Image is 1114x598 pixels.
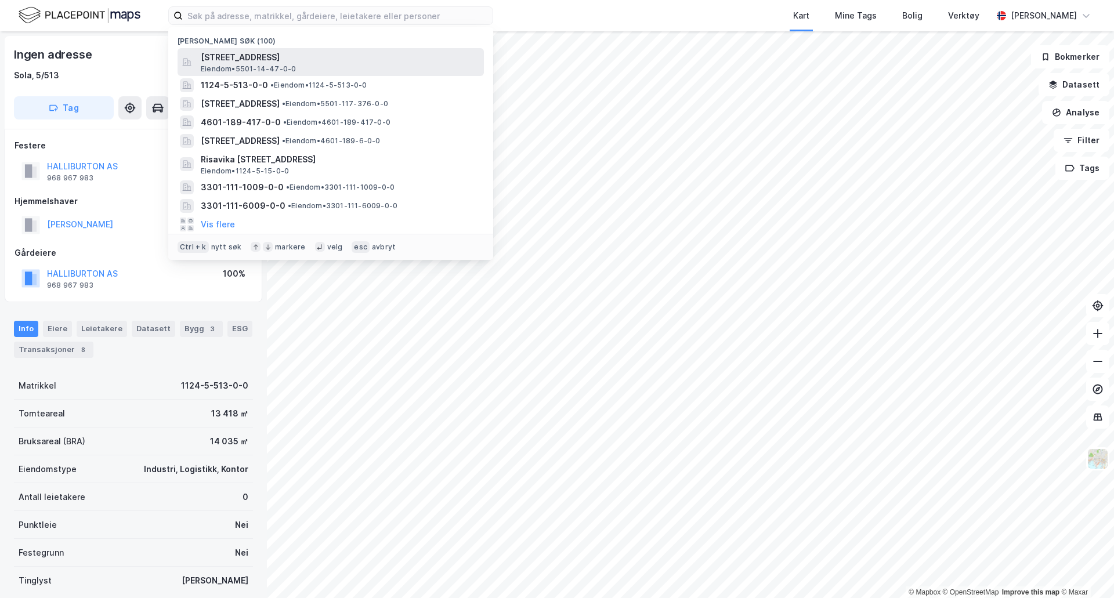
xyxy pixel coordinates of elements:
[227,321,252,337] div: ESG
[372,242,396,252] div: avbryt
[14,342,93,358] div: Transaksjoner
[793,9,809,23] div: Kart
[1039,73,1109,96] button: Datasett
[201,180,284,194] span: 3301-111-1009-0-0
[47,281,93,290] div: 968 967 983
[283,118,287,126] span: •
[270,81,274,89] span: •
[19,434,85,448] div: Bruksareal (BRA)
[201,153,479,166] span: Risavika [STREET_ADDRESS]
[282,136,381,146] span: Eiendom • 4601-189-6-0-0
[1055,157,1109,180] button: Tags
[909,588,941,596] a: Mapbox
[288,201,291,210] span: •
[14,321,38,337] div: Info
[352,241,370,253] div: esc
[235,546,248,560] div: Nei
[14,96,114,119] button: Tag
[948,9,979,23] div: Verktøy
[1031,45,1109,68] button: Bokmerker
[835,9,877,23] div: Mine Tags
[223,267,245,281] div: 100%
[19,518,57,532] div: Punktleie
[270,81,367,90] span: Eiendom • 1124-5-513-0-0
[201,50,479,64] span: [STREET_ADDRESS]
[286,183,395,192] span: Eiendom • 3301-111-1009-0-0
[132,321,175,337] div: Datasett
[19,462,77,476] div: Eiendomstype
[282,99,285,108] span: •
[77,344,89,356] div: 8
[168,27,493,48] div: [PERSON_NAME] søk (100)
[201,115,281,129] span: 4601-189-417-0-0
[183,7,493,24] input: Søk på adresse, matrikkel, gårdeiere, leietakere eller personer
[282,99,388,108] span: Eiendom • 5501-117-376-0-0
[201,218,235,231] button: Vis flere
[201,199,285,213] span: 3301-111-6009-0-0
[207,323,218,335] div: 3
[19,574,52,588] div: Tinglyst
[1087,448,1109,470] img: Z
[201,64,296,74] span: Eiendom • 5501-14-47-0-0
[144,462,248,476] div: Industri, Logistikk, Kontor
[1056,542,1114,598] iframe: Chat Widget
[182,574,248,588] div: [PERSON_NAME]
[180,321,223,337] div: Bygg
[210,434,248,448] div: 14 035 ㎡
[201,97,280,111] span: [STREET_ADDRESS]
[1056,542,1114,598] div: Kontrollprogram for chat
[286,183,290,191] span: •
[201,166,289,176] span: Eiendom • 1124-5-15-0-0
[1042,101,1109,124] button: Analyse
[43,321,72,337] div: Eiere
[14,45,94,64] div: Ingen adresse
[15,139,252,153] div: Festere
[77,321,127,337] div: Leietakere
[283,118,390,127] span: Eiendom • 4601-189-417-0-0
[943,588,999,596] a: OpenStreetMap
[235,518,248,532] div: Nei
[178,241,209,253] div: Ctrl + k
[201,78,268,92] span: 1124-5-513-0-0
[19,546,64,560] div: Festegrunn
[902,9,923,23] div: Bolig
[15,246,252,260] div: Gårdeiere
[211,242,242,252] div: nytt søk
[282,136,285,145] span: •
[19,490,85,504] div: Antall leietakere
[47,173,93,183] div: 968 967 983
[211,407,248,421] div: 13 418 ㎡
[288,201,397,211] span: Eiendom • 3301-111-6009-0-0
[243,490,248,504] div: 0
[275,242,305,252] div: markere
[201,134,280,148] span: [STREET_ADDRESS]
[1011,9,1077,23] div: [PERSON_NAME]
[181,379,248,393] div: 1124-5-513-0-0
[19,407,65,421] div: Tomteareal
[327,242,343,252] div: velg
[1002,588,1059,596] a: Improve this map
[15,194,252,208] div: Hjemmelshaver
[1054,129,1109,152] button: Filter
[14,68,59,82] div: Sola, 5/513
[19,379,56,393] div: Matrikkel
[19,5,140,26] img: logo.f888ab2527a4732fd821a326f86c7f29.svg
